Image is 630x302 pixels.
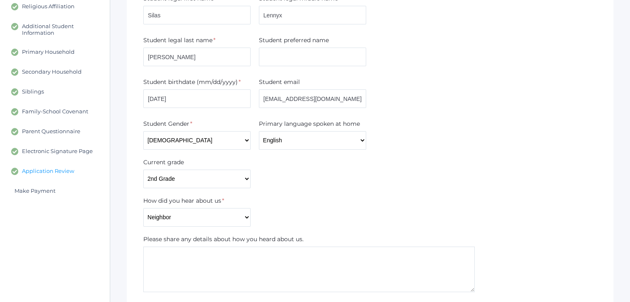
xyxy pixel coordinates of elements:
input: mm/dd/yyyy [143,89,251,108]
span: Religious Affiliation [22,3,75,10]
span: Family-School Covenant [22,108,88,115]
label: Primary language spoken at home [259,120,360,128]
span: Parent Questionnaire [22,128,80,135]
span: Secondary Household [22,68,82,76]
span: Siblings [22,88,44,96]
span: Additional Student Information [22,23,101,36]
label: Student email [259,78,300,86]
span: Make Payment [14,187,56,194]
label: How did you hear about us [143,197,221,205]
label: Student birthdate (mm/dd/yyyy) [143,78,238,86]
label: Current grade [143,158,184,167]
label: Student legal last name [143,36,212,45]
span: Electronic Signature Page [22,148,93,155]
label: Student Gender [143,120,189,128]
span: Application Review [22,168,74,175]
label: Please share any details about how you heard about us. [143,235,304,244]
span: Primary Household [22,48,75,56]
label: Student preferred name [259,36,329,45]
